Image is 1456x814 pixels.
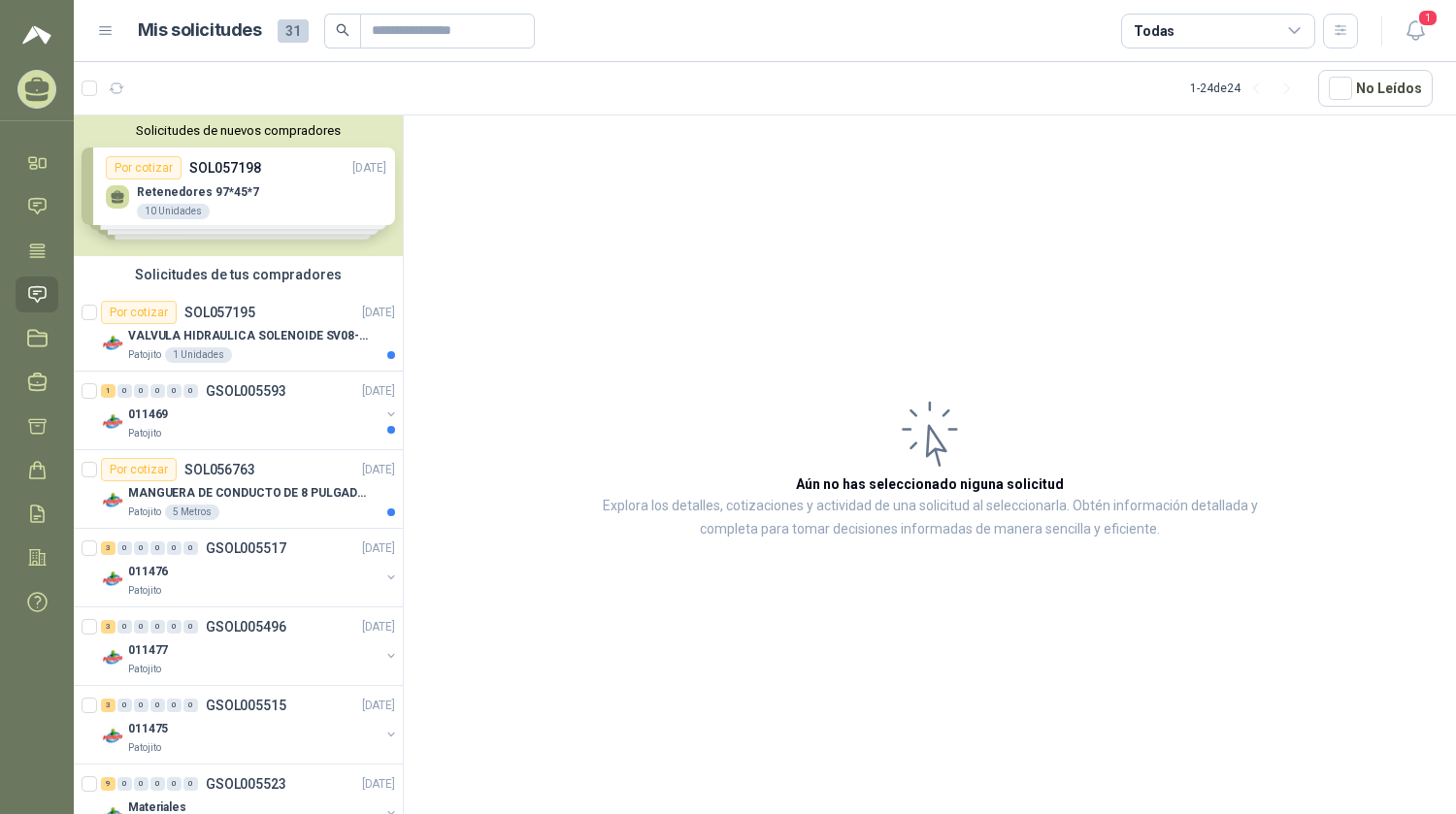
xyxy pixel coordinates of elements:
div: 0 [117,777,132,791]
div: 0 [134,777,149,791]
div: Todas [1134,20,1175,42]
p: GSOL005515 [206,699,286,712]
a: 3 0 0 0 0 0 GSOL005517[DATE] Company Logo011476Patojito [101,537,399,599]
a: Por cotizarSOL056763[DATE] Company LogoMANGUERA DE CONDUCTO DE 8 PULGADAS DE ALAMBRE DE ACERO PUP... [74,450,403,529]
a: 3 0 0 0 0 0 GSOL005496[DATE] Company Logo011477Patojito [101,615,399,677]
div: 0 [150,777,165,791]
div: 0 [117,384,132,398]
div: 0 [117,620,132,634]
button: 1 [1398,14,1433,49]
div: 0 [167,541,182,555]
span: search [336,23,349,37]
div: 3 [101,699,116,712]
p: 011475 [128,720,168,738]
div: 0 [167,384,182,398]
div: 5 Metros [165,505,219,520]
p: GSOL005523 [206,777,286,791]
div: Solicitudes de tus compradores [74,256,403,293]
p: 011469 [128,406,168,424]
div: 0 [134,620,149,634]
div: 0 [167,777,182,791]
p: Patojito [128,426,161,441]
p: SOL057195 [184,306,255,319]
p: Patojito [128,505,161,520]
div: Por cotizar [101,301,177,324]
button: Solicitudes de nuevos compradores [82,123,395,138]
img: Company Logo [101,332,124,355]
p: [DATE] [362,697,395,715]
p: [DATE] [362,382,395,401]
p: SOL056763 [184,463,255,476]
img: Company Logo [101,568,124,591]
div: 0 [150,620,165,634]
div: 3 [101,541,116,555]
div: 0 [183,699,198,712]
div: 0 [134,699,149,712]
div: 0 [183,541,198,555]
p: [DATE] [362,539,395,558]
div: 0 [150,541,165,555]
div: 0 [150,384,165,398]
div: 1 - 24 de 24 [1190,73,1303,104]
div: 1 [101,384,116,398]
div: 9 [101,777,116,791]
p: Patojito [128,740,161,756]
div: 0 [183,620,198,634]
button: No Leídos [1318,70,1433,107]
div: Solicitudes de nuevos compradoresPor cotizarSOL057198[DATE] Retenedores 97*45*710 UnidadesPor cot... [74,115,403,256]
p: [DATE] [362,618,395,636]
h1: Mis solicitudes [138,16,262,45]
img: Company Logo [101,725,124,748]
a: 3 0 0 0 0 0 GSOL005515[DATE] Company Logo011475Patojito [101,694,399,756]
p: [DATE] [362,775,395,794]
div: Por cotizar [101,458,177,481]
div: 0 [183,777,198,791]
span: 1 [1417,9,1439,27]
div: 0 [150,699,165,712]
p: VALVULA HIDRAULICA SOLENOIDE SV08-20 [128,327,370,345]
p: 011477 [128,641,168,660]
p: Explora los detalles, cotizaciones y actividad de una solicitud al seleccionarla. Obtén informaci... [598,495,1262,541]
p: GSOL005496 [206,620,286,634]
div: 0 [117,699,132,712]
img: Company Logo [101,646,124,669]
div: 3 [101,620,116,634]
img: Company Logo [101,410,124,434]
p: MANGUERA DE CONDUCTO DE 8 PULGADAS DE ALAMBRE DE ACERO PU [128,484,370,503]
img: Logo peakr [22,23,51,47]
div: 0 [117,541,132,555]
img: Company Logo [101,489,124,512]
div: 1 Unidades [165,347,232,363]
p: [DATE] [362,461,395,479]
p: Patojito [128,583,161,599]
p: [DATE] [362,304,395,322]
a: 1 0 0 0 0 0 GSOL005593[DATE] Company Logo011469Patojito [101,379,399,441]
h3: Aún no has seleccionado niguna solicitud [796,473,1064,495]
div: 0 [134,541,149,555]
p: GSOL005593 [206,384,286,398]
div: 0 [183,384,198,398]
span: 31 [278,19,309,43]
div: 0 [167,699,182,712]
p: GSOL005517 [206,541,286,555]
p: Patojito [128,662,161,677]
div: 0 [134,384,149,398]
p: Patojito [128,347,161,363]
p: 011476 [128,563,168,581]
a: Por cotizarSOL057195[DATE] Company LogoVALVULA HIDRAULICA SOLENOIDE SV08-20Patojito1 Unidades [74,293,403,372]
div: 0 [167,620,182,634]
